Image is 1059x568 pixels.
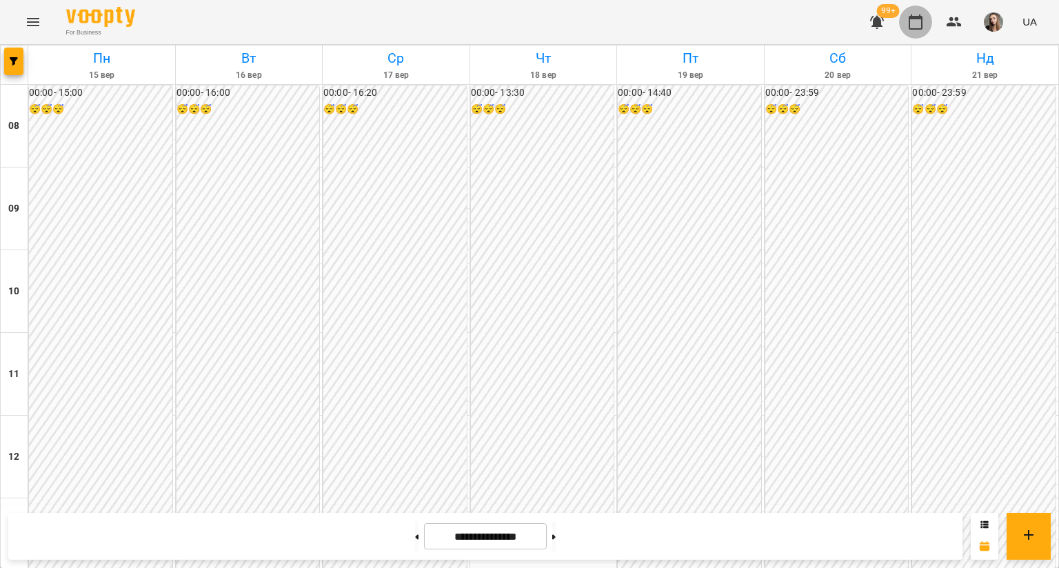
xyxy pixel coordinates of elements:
h6: 😴😴😴 [765,102,909,117]
h6: 17 вер [325,69,467,82]
h6: 😴😴😴 [323,102,467,117]
span: For Business [66,28,135,37]
span: UA [1022,14,1037,29]
h6: 10 [8,284,19,299]
h6: 😴😴😴 [29,102,172,117]
span: 99+ [877,4,900,18]
h6: 12 [8,449,19,465]
button: Menu [17,6,50,39]
h6: 00:00 - 13:30 [471,85,614,101]
h6: 😴😴😴 [618,102,761,117]
h6: 00:00 - 14:40 [618,85,761,101]
h6: 😴😴😴 [912,102,1056,117]
h6: 😴😴😴 [176,102,320,117]
h6: 11 [8,367,19,382]
h6: Вт [178,48,321,69]
h6: Чт [472,48,615,69]
button: UA [1017,9,1042,34]
h6: 00:00 - 23:59 [765,85,909,101]
h6: 15 вер [30,69,173,82]
h6: 20 вер [767,69,909,82]
h6: 09 [8,201,19,216]
img: Voopty Logo [66,7,135,27]
h6: 21 вер [914,69,1056,82]
h6: 00:00 - 16:20 [323,85,467,101]
h6: Пн [30,48,173,69]
h6: 00:00 - 15:00 [29,85,172,101]
h6: Пт [619,48,762,69]
h6: 16 вер [178,69,321,82]
h6: Ср [325,48,467,69]
h6: 😴😴😴 [471,102,614,117]
h6: 19 вер [619,69,762,82]
h6: Сб [767,48,909,69]
h6: 00:00 - 16:00 [176,85,320,101]
h6: Нд [914,48,1056,69]
h6: 18 вер [472,69,615,82]
h6: 00:00 - 23:59 [912,85,1056,101]
h6: 08 [8,119,19,134]
img: 6616469b542043e9b9ce361bc48015fd.jpeg [984,12,1003,32]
